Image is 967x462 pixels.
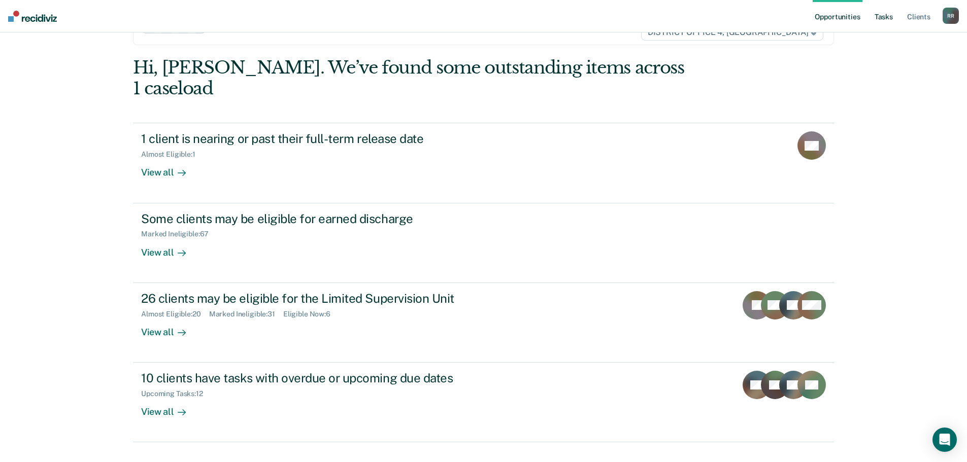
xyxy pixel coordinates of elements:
img: Recidiviz [8,11,57,22]
div: Almost Eligible : 20 [141,310,209,318]
div: Some clients may be eligible for earned discharge [141,211,497,226]
div: Open Intercom Messenger [932,428,957,452]
div: Marked Ineligible : 67 [141,230,217,238]
a: 10 clients have tasks with overdue or upcoming due datesUpcoming Tasks:12View all [133,363,834,442]
div: Upcoming Tasks : 12 [141,389,211,398]
div: Eligible Now : 6 [283,310,339,318]
div: R R [943,8,959,24]
div: Marked Ineligible : 31 [209,310,283,318]
div: Hi, [PERSON_NAME]. We’ve found some outstanding items across 1 caseload [133,57,694,99]
div: View all [141,318,198,338]
a: Some clients may be eligible for earned dischargeMarked Ineligible:67View all [133,203,834,283]
div: View all [141,238,198,258]
div: View all [141,398,198,418]
div: 26 clients may be eligible for the Limited Supervision Unit [141,291,497,306]
a: 26 clients may be eligible for the Limited Supervision UnitAlmost Eligible:20Marked Ineligible:31... [133,283,834,363]
div: View all [141,159,198,179]
div: Almost Eligible : 1 [141,150,204,159]
a: 1 client is nearing or past their full-term release dateAlmost Eligible:1View all [133,123,834,203]
div: 1 client is nearing or past their full-term release date [141,131,497,146]
button: RR [943,8,959,24]
div: 10 clients have tasks with overdue or upcoming due dates [141,371,497,385]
